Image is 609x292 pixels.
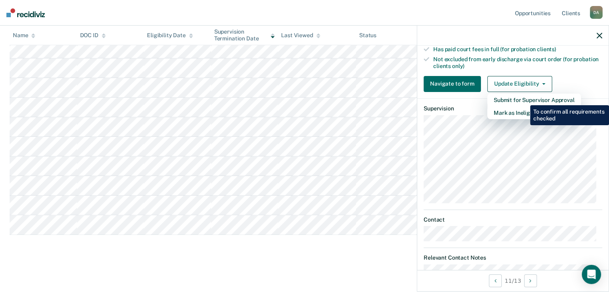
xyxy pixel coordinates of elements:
button: Next Opportunity [524,274,537,287]
div: Eligibility Date [147,32,193,39]
div: Name [13,32,35,39]
div: Open Intercom Messenger [582,265,601,284]
div: 11 / 13 [417,270,609,291]
dt: Relevant Contact Notes [424,254,602,261]
button: Mark as Ineligible [487,106,581,119]
div: Last Viewed [281,32,320,39]
img: Recidiviz [6,8,45,17]
span: only) [452,63,464,69]
button: Navigate to form [424,76,481,92]
dt: Contact [424,216,602,223]
div: Supervision Termination Date [214,28,275,42]
button: Update Eligibility [487,76,552,92]
div: D A [590,6,603,19]
div: Status [359,32,376,39]
div: Has paid court fees in full (for probation [433,46,602,53]
button: Previous Opportunity [489,274,502,287]
div: Not excluded from early discharge via court order (for probation clients [433,56,602,70]
button: Submit for Supervisor Approval [487,94,581,106]
dt: Supervision [424,105,602,112]
div: DOC ID [80,32,106,39]
span: clients) [537,46,556,52]
a: Navigate to form [424,76,484,92]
